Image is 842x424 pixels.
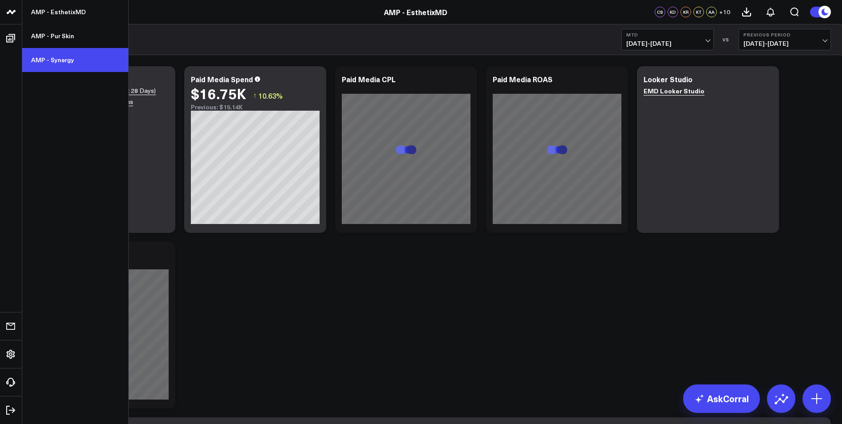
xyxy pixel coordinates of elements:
[655,7,665,17] div: CS
[22,24,128,48] a: AMP - Pur Skin
[626,40,709,47] span: [DATE] - [DATE]
[718,37,734,42] div: VS
[621,29,714,50] button: MTD[DATE]-[DATE]
[191,85,246,101] div: $16.75K
[22,48,128,72] a: AMP - Synergy
[493,74,553,84] div: Paid Media ROAS
[644,74,692,84] div: Looker Studio
[706,7,717,17] div: AA
[683,384,760,413] a: AskCorral
[342,74,395,84] div: Paid Media CPL
[719,7,730,17] button: +10
[644,86,704,95] b: EMD Looker Studio
[743,32,826,37] b: Previous Period
[384,7,447,17] a: AMP - EsthetixMD
[258,91,283,100] span: 10.63%
[191,104,320,111] div: Previous: $15.14K
[644,87,704,96] a: EMD Looker Studio
[693,7,704,17] div: KT
[743,40,826,47] span: [DATE] - [DATE]
[191,74,253,84] div: Paid Media Spend
[680,7,691,17] div: KR
[668,7,678,17] div: KD
[739,29,831,50] button: Previous Period[DATE]-[DATE]
[719,9,730,15] span: + 10
[253,90,257,101] span: ↑
[626,32,709,37] b: MTD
